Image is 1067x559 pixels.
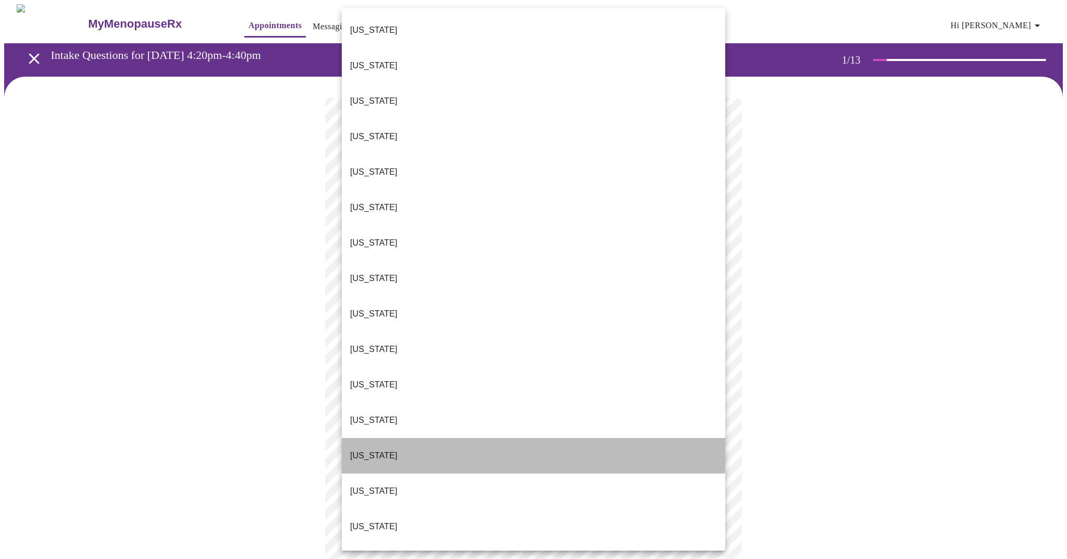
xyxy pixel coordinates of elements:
[350,379,398,391] p: [US_STATE]
[350,59,398,72] p: [US_STATE]
[350,485,398,497] p: [US_STATE]
[350,449,398,462] p: [US_STATE]
[350,272,398,285] p: [US_STATE]
[350,130,398,143] p: [US_STATE]
[350,414,398,427] p: [US_STATE]
[350,308,398,320] p: [US_STATE]
[350,520,398,533] p: [US_STATE]
[350,95,398,107] p: [US_STATE]
[350,343,398,356] p: [US_STATE]
[350,166,398,178] p: [US_STATE]
[350,237,398,249] p: [US_STATE]
[350,201,398,214] p: [US_STATE]
[350,24,398,37] p: [US_STATE]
